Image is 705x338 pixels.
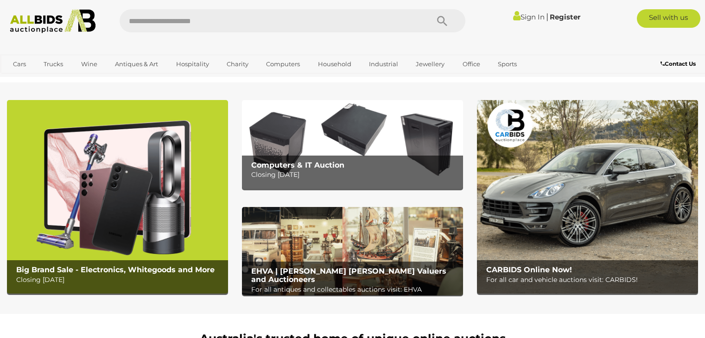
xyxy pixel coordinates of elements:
[242,100,463,188] a: Computers & IT Auction Computers & IT Auction Closing [DATE]
[477,100,698,294] img: CARBIDS Online Now!
[75,56,103,72] a: Wine
[457,56,486,72] a: Office
[7,72,85,87] a: [GEOGRAPHIC_DATA]
[251,161,344,169] b: Computers & IT Auction
[312,56,357,72] a: Household
[7,100,228,294] a: Big Brand Sale - Electronics, Whitegoods and More Big Brand Sale - Electronics, Whitegoods and Mo...
[242,207,463,295] img: EHVA | Evans Hastings Valuers and Auctioneers
[109,56,164,72] a: Antiques & Art
[16,265,215,274] b: Big Brand Sale - Electronics, Whitegoods and More
[7,56,32,72] a: Cars
[38,56,69,72] a: Trucks
[251,284,458,295] p: For all antiques and collectables auctions visit: EHVA
[513,13,545,21] a: Sign In
[637,9,700,28] a: Sell with us
[7,100,228,294] img: Big Brand Sale - Electronics, Whitegoods and More
[363,56,404,72] a: Industrial
[221,56,254,72] a: Charity
[16,274,223,286] p: Closing [DATE]
[410,56,451,72] a: Jewellery
[260,56,306,72] a: Computers
[546,12,548,22] span: |
[486,274,693,286] p: For all car and vehicle auctions visit: CARBIDS!
[5,9,101,33] img: Allbids.com.au
[661,59,698,69] a: Contact Us
[419,9,465,32] button: Search
[242,207,463,295] a: EHVA | Evans Hastings Valuers and Auctioneers EHVA | [PERSON_NAME] [PERSON_NAME] Valuers and Auct...
[251,267,446,284] b: EHVA | [PERSON_NAME] [PERSON_NAME] Valuers and Auctioneers
[251,169,458,181] p: Closing [DATE]
[486,265,572,274] b: CARBIDS Online Now!
[170,56,215,72] a: Hospitality
[477,100,698,294] a: CARBIDS Online Now! CARBIDS Online Now! For all car and vehicle auctions visit: CARBIDS!
[492,56,523,72] a: Sports
[242,100,463,188] img: Computers & IT Auction
[661,60,696,67] b: Contact Us
[550,13,580,21] a: Register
